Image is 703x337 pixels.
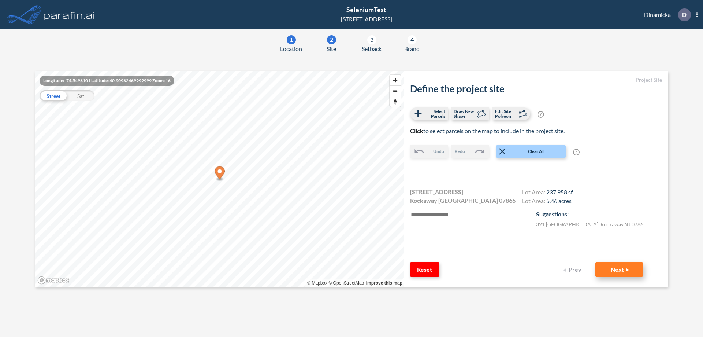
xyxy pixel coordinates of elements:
div: [STREET_ADDRESS] [341,15,392,23]
span: Rockaway [GEOGRAPHIC_DATA] 07866 [410,196,516,205]
div: 1 [287,35,296,44]
span: Location [280,44,302,53]
span: Site [327,44,336,53]
span: Draw New Shape [454,109,475,118]
a: Mapbox [307,281,327,286]
span: Undo [433,148,444,155]
span: [STREET_ADDRESS] [410,187,463,196]
h4: Lot Area: [522,197,573,206]
button: Zoom out [390,85,401,96]
span: to select parcels on the map to include in the project site. [410,127,565,134]
div: Sat [67,90,94,101]
span: ? [538,111,544,118]
div: Longitude: -74.5496101 Latitude: 40.90962469999999 Zoom: 16 [40,76,174,86]
h5: Project Site [410,77,662,83]
p: Suggestions: [536,210,662,219]
span: Redo [455,148,465,155]
span: 5.46 acres [546,197,572,204]
button: Reset bearing to north [390,96,401,107]
p: D [682,11,687,18]
span: Brand [404,44,420,53]
span: 237,958 sf [546,188,573,195]
h2: Define the project site [410,83,662,95]
button: Zoom in [390,75,401,85]
span: Clear All [508,148,565,155]
div: Map marker [215,166,225,182]
button: Clear All [496,145,566,158]
button: Prev [559,262,588,277]
div: Dinamicka [633,8,698,21]
span: Select Parcels [424,109,445,118]
img: logo [42,7,96,22]
h4: Lot Area: [522,188,573,197]
span: Setback [362,44,382,53]
span: SeleniumTest [346,6,386,14]
a: Improve this map [366,281,402,286]
div: 4 [408,35,417,44]
div: Street [40,90,67,101]
button: Redo [451,145,489,158]
canvas: Map [35,71,404,287]
label: 321 [GEOGRAPHIC_DATA] , Rockaway , NJ 07866 , US [536,220,650,228]
button: Next [595,262,643,277]
b: Click [410,127,423,134]
div: 3 [367,35,376,44]
button: Reset [410,262,439,277]
span: ? [573,149,580,155]
button: Undo [410,145,448,158]
span: Edit Site Polygon [495,109,517,118]
div: 2 [327,35,336,44]
a: OpenStreetMap [328,281,364,286]
span: Zoom out [390,86,401,96]
a: Mapbox homepage [37,276,70,285]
